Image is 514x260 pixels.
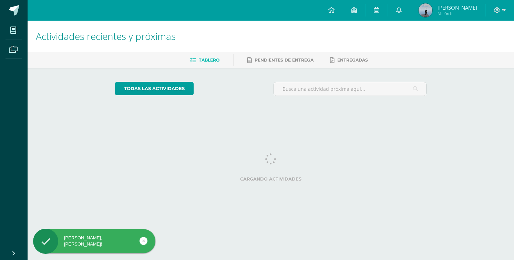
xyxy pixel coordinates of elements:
span: Pendientes de entrega [255,57,313,63]
span: [PERSON_NAME] [438,4,477,11]
span: Actividades recientes y próximas [36,30,176,43]
span: Entregadas [337,57,368,63]
a: Tablero [190,55,219,66]
input: Busca una actividad próxima aquí... [274,82,426,96]
span: Tablero [199,57,219,63]
span: Mi Perfil [438,10,477,16]
label: Cargando actividades [115,176,427,182]
a: todas las Actividades [115,82,194,95]
img: 542072a59c8cccb79137221d357fa2c7.png [419,3,432,17]
a: Entregadas [330,55,368,66]
div: [PERSON_NAME], [PERSON_NAME]! [33,235,155,247]
a: Pendientes de entrega [247,55,313,66]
